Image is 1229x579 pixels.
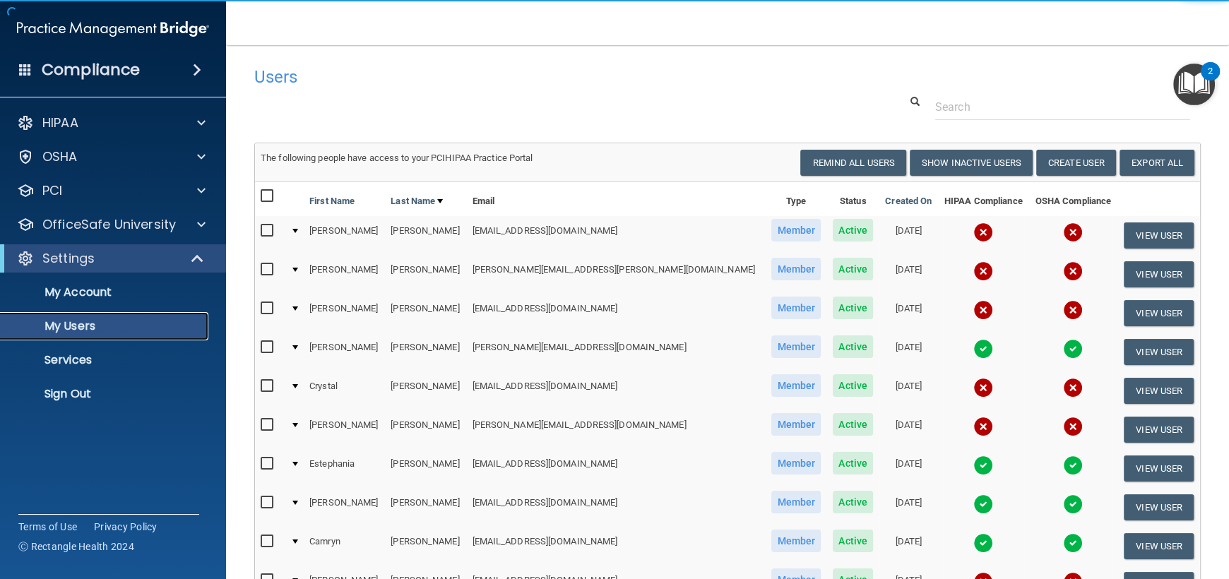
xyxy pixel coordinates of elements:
button: Remind All Users [800,150,906,176]
span: Member [771,374,821,397]
img: tick.e7d51cea.svg [1063,339,1083,359]
img: tick.e7d51cea.svg [973,455,993,475]
input: Search [935,94,1190,120]
p: Services [9,353,202,367]
button: View User [1124,339,1194,365]
td: [PERSON_NAME][EMAIL_ADDRESS][DOMAIN_NAME] [466,410,765,449]
td: [DATE] [879,527,938,566]
td: [PERSON_NAME] [304,333,385,371]
img: cross.ca9f0e7f.svg [973,417,993,436]
th: Type [766,182,827,216]
img: cross.ca9f0e7f.svg [1063,378,1083,398]
td: [EMAIL_ADDRESS][DOMAIN_NAME] [466,371,765,410]
td: [PERSON_NAME] [385,255,466,294]
a: Privacy Policy [94,520,158,534]
img: tick.e7d51cea.svg [1063,494,1083,514]
button: View User [1124,455,1194,482]
img: cross.ca9f0e7f.svg [973,300,993,320]
th: HIPAA Compliance [938,182,1029,216]
td: [PERSON_NAME] [385,410,466,449]
td: [PERSON_NAME] [304,488,385,527]
img: tick.e7d51cea.svg [1063,455,1083,475]
td: [PERSON_NAME] [385,449,466,488]
th: OSHA Compliance [1029,182,1118,216]
td: [PERSON_NAME] [304,216,385,255]
td: [PERSON_NAME][EMAIL_ADDRESS][PERSON_NAME][DOMAIN_NAME] [466,255,765,294]
img: cross.ca9f0e7f.svg [1063,300,1083,320]
td: [PERSON_NAME] [304,294,385,333]
span: Member [771,491,821,513]
td: [EMAIL_ADDRESS][DOMAIN_NAME] [466,294,765,333]
img: cross.ca9f0e7f.svg [1063,222,1083,242]
span: Member [771,452,821,474]
td: [PERSON_NAME] [385,527,466,566]
p: Settings [42,250,95,267]
p: My Account [9,285,202,299]
span: Member [771,413,821,436]
p: PCI [42,182,62,199]
th: Email [466,182,765,216]
img: cross.ca9f0e7f.svg [1063,417,1083,436]
td: [DATE] [879,371,938,410]
td: Estephania [304,449,385,488]
a: Terms of Use [18,520,77,534]
span: Active [833,374,873,397]
td: [PERSON_NAME] [385,488,466,527]
span: Active [833,297,873,319]
td: [DATE] [879,449,938,488]
button: View User [1124,261,1194,287]
span: Active [833,491,873,513]
span: Member [771,297,821,319]
span: Active [833,258,873,280]
img: tick.e7d51cea.svg [973,494,993,514]
a: OSHA [17,148,206,165]
a: PCI [17,182,206,199]
span: Ⓒ Rectangle Health 2024 [18,539,134,554]
h4: Compliance [42,60,140,80]
h4: Users [254,68,797,86]
p: OSHA [42,148,78,165]
td: [EMAIL_ADDRESS][DOMAIN_NAME] [466,216,765,255]
td: Crystal [304,371,385,410]
td: [DATE] [879,333,938,371]
img: PMB logo [17,15,209,43]
button: View User [1124,494,1194,520]
td: [DATE] [879,216,938,255]
td: [PERSON_NAME] [385,333,466,371]
p: My Users [9,319,202,333]
td: [PERSON_NAME][EMAIL_ADDRESS][DOMAIN_NAME] [466,333,765,371]
p: OfficeSafe University [42,216,176,233]
td: [PERSON_NAME] [304,410,385,449]
span: Active [833,413,873,436]
span: The following people have access to your PCIHIPAA Practice Portal [261,153,533,163]
td: [EMAIL_ADDRESS][DOMAIN_NAME] [466,449,765,488]
span: Member [771,219,821,241]
td: Camryn [304,527,385,566]
td: [PERSON_NAME] [304,255,385,294]
button: View User [1124,417,1194,443]
img: tick.e7d51cea.svg [973,339,993,359]
img: cross.ca9f0e7f.svg [973,222,993,242]
td: [DATE] [879,294,938,333]
td: [EMAIL_ADDRESS][DOMAIN_NAME] [466,527,765,566]
td: [PERSON_NAME] [385,294,466,333]
img: tick.e7d51cea.svg [973,533,993,553]
button: Open Resource Center, 2 new notifications [1173,64,1215,105]
td: [PERSON_NAME] [385,371,466,410]
img: cross.ca9f0e7f.svg [973,261,993,281]
td: [DATE] [879,410,938,449]
th: Status [827,182,879,216]
button: View User [1124,222,1194,249]
span: Active [833,335,873,358]
a: Created On [885,193,932,210]
a: First Name [309,193,355,210]
td: [PERSON_NAME] [385,216,466,255]
a: Export All [1120,150,1194,176]
span: Active [833,219,873,241]
span: Active [833,530,873,552]
td: [DATE] [879,488,938,527]
div: 2 [1208,71,1213,90]
span: Member [771,335,821,358]
button: Show Inactive Users [910,150,1033,176]
p: Sign Out [9,387,202,401]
